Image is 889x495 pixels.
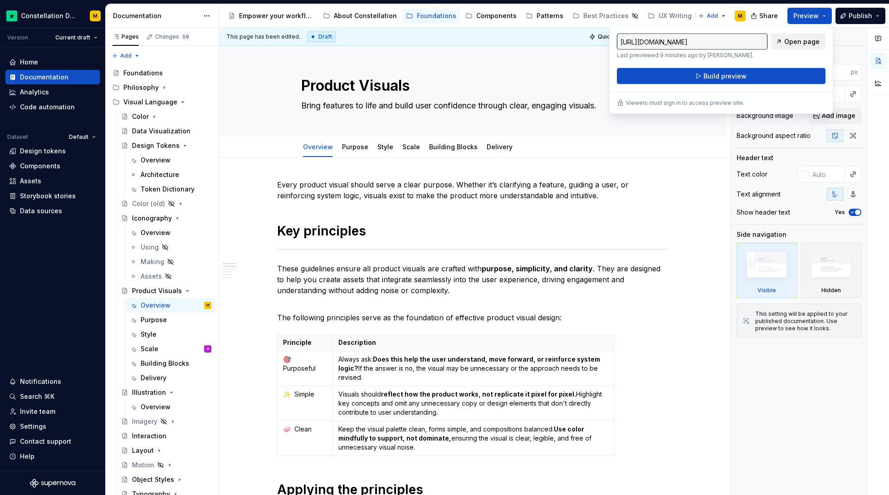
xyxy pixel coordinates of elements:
div: Background image [737,111,793,120]
button: Help [5,449,100,464]
a: Making [126,255,215,269]
div: Contact support [20,437,71,446]
div: Empower your workflow. Build incredible experiences. [239,11,314,20]
div: Visible [757,287,776,294]
span: Default [69,133,88,141]
a: Illustration [117,385,215,400]
div: Settings [20,422,46,431]
p: Always ask: If the answer is no, the visual may be unnecessary or the approach needs to be revised. [338,355,608,382]
div: Background aspect ratio [737,131,811,140]
div: Overview [141,301,171,310]
p: Every product visual should serve a clear purpose. Whether it’s clarifying a feature, guiding a u... [277,179,668,201]
div: Hidden [801,243,862,298]
div: Notifications [20,377,61,386]
a: Building Blocks [429,143,478,151]
a: Style [126,327,215,342]
div: Layout [132,446,154,455]
div: Overview [141,156,171,165]
a: OverviewM [126,298,215,313]
a: Open page [771,34,825,50]
a: Overview [126,225,215,240]
span: Add [707,12,718,20]
div: Show header text [737,208,790,217]
strong: Does this help the user understand, move forward, or reinforce system logic? [338,355,601,372]
div: Constellation Design System [21,11,79,20]
span: Current draft [55,34,90,41]
a: Layout [117,443,215,458]
div: Iconography [132,214,172,223]
a: Assets [5,174,100,188]
div: About Constellation [334,11,397,20]
div: Documentation [113,11,199,20]
div: Components [20,162,60,171]
div: Style [374,137,397,156]
svg: Supernova Logo [30,479,75,488]
div: Assets [20,176,41,186]
a: Data Visualization [117,124,215,138]
div: Purpose [141,315,167,324]
a: Data sources [5,204,100,218]
a: Building Blocks [126,356,215,371]
a: Invite team [5,404,100,419]
textarea: Product Visuals [299,75,642,97]
div: Draft [308,31,336,42]
a: Motion [117,458,215,472]
div: Data Visualization [132,127,190,136]
a: Iconography [117,211,215,225]
a: Components [462,9,520,23]
div: Color (old) [132,199,165,208]
p: 🧼 Clean [283,425,327,434]
button: Contact support [5,434,100,449]
a: About Constellation [319,9,401,23]
button: Preview [787,8,832,24]
a: Delivery [487,143,513,151]
button: Add [109,49,143,62]
button: Quick preview [586,30,641,43]
a: Home [5,55,100,69]
div: Delivery [141,373,166,382]
img: d602db7a-5e75-4dfe-a0a4-4b8163c7bad2.png [6,10,17,21]
a: Code automation [5,100,100,114]
div: Illustration [132,388,166,397]
div: Scale [141,344,158,353]
a: Interaction [117,429,215,443]
div: Token Dictionary [141,185,195,194]
div: M [206,301,209,310]
div: Building Blocks [425,137,481,156]
div: Purpose [338,137,372,156]
div: Interaction [132,431,166,441]
div: Architecture [141,170,179,179]
label: Yes [835,209,845,216]
p: Viewers must sign in to access preview site. [626,99,744,107]
div: Imagery [132,417,157,426]
a: Delivery [126,371,215,385]
div: Dataset [7,133,28,141]
a: Components [5,159,100,173]
div: Code automation [20,103,75,112]
div: Visual Language [123,98,177,107]
span: Build preview [703,72,747,81]
div: Philosophy [123,83,159,92]
div: M [93,12,98,20]
a: Object Styles [117,472,215,487]
a: Purpose [126,313,215,327]
div: Object Styles [132,475,174,484]
div: This setting will be applied to your published documentation. Use preview to see how it looks. [755,310,855,332]
a: Scale [402,143,420,151]
a: ScaleA [126,342,215,356]
div: Delivery [483,137,516,156]
div: Side navigation [737,230,786,239]
a: Storybook stories [5,189,100,203]
div: Pages [112,33,139,40]
p: px [851,69,858,76]
input: Auto [816,64,851,80]
a: Design tokens [5,144,100,158]
div: Assets [141,272,162,281]
div: Overview [141,228,171,237]
a: Overview [126,400,215,414]
input: Auto [809,166,845,182]
div: Data sources [20,206,62,216]
a: Documentation [5,70,100,84]
div: Overview [299,137,337,156]
button: Current draft [51,31,102,44]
